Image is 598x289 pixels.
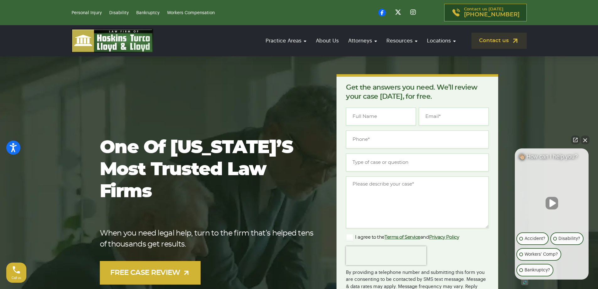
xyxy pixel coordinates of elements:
[424,32,459,50] a: Locations
[471,33,527,49] a: Contact us
[525,266,550,274] p: Bankruptcy?
[444,4,527,21] a: Contact us [DATE][PHONE_NUMBER]
[464,7,520,18] p: Contact us [DATE]
[12,276,21,280] span: Call us
[525,251,558,258] p: Workers' Comp?
[109,11,129,15] a: Disability
[346,153,489,171] input: Type of case or question
[525,235,545,242] p: Accident?
[313,32,342,50] a: About Us
[100,261,201,285] a: FREE CASE REVIEW
[136,11,159,15] a: Bankruptcy
[571,136,580,144] a: Open direct chat
[100,137,317,203] h1: One of [US_STATE]’s most trusted law firms
[521,280,528,285] a: Open intaker chat
[182,269,190,277] img: arrow-up-right-light.svg
[346,83,489,101] p: Get the answers you need. We’ll review your case [DATE], for free.
[385,235,420,240] a: Terms of Service
[262,32,310,50] a: Practice Areas
[346,108,416,125] input: Full Name
[383,32,421,50] a: Resources
[346,131,489,148] input: Phone*
[100,228,317,250] p: When you need legal help, turn to the firm that’s helped tens of thousands get results.
[345,32,380,50] a: Attorneys
[558,235,580,242] p: Disability?
[346,246,426,265] iframe: reCAPTCHA
[546,197,558,209] button: Unmute video
[72,11,102,15] a: Personal Injury
[515,153,589,163] div: 👋🏼 How can I help you?
[72,29,153,53] img: logo
[581,136,590,144] button: Close Intaker Chat Widget
[167,11,215,15] a: Workers Compensation
[346,234,459,241] label: I agree to the and
[429,235,459,240] a: Privacy Policy
[464,12,520,18] span: [PHONE_NUMBER]
[419,108,489,125] input: Email*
